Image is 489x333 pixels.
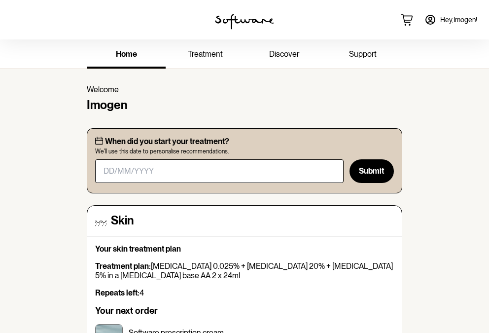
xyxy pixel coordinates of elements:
h6: Your next order [95,305,394,316]
span: Hey, Imogen ! [440,16,477,24]
span: support [349,49,377,59]
a: home [87,41,166,69]
h4: Imogen [87,98,402,112]
a: support [323,41,402,69]
input: DD/MM/YYYY [95,159,344,183]
p: 4 [95,288,394,297]
span: discover [269,49,299,59]
span: treatment [188,49,223,59]
strong: Treatment plan: [95,261,151,271]
p: Your skin treatment plan [95,244,394,254]
p: Welcome [87,85,402,94]
strong: Repeats left: [95,288,140,297]
p: When did you start your treatment? [105,137,229,146]
button: Submit [349,159,394,183]
h4: Skin [111,214,134,228]
span: home [116,49,137,59]
img: software logo [215,14,274,30]
a: Hey,Imogen! [419,8,483,32]
a: discover [244,41,323,69]
a: treatment [166,41,244,69]
span: Submit [359,166,384,176]
p: [MEDICAL_DATA] 0.025% + [MEDICAL_DATA] 20% + [MEDICAL_DATA] 5% in a [MEDICAL_DATA] base AA 2 x 24ml [95,261,394,280]
span: We'll use this date to personalise recommendations. [95,148,394,155]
